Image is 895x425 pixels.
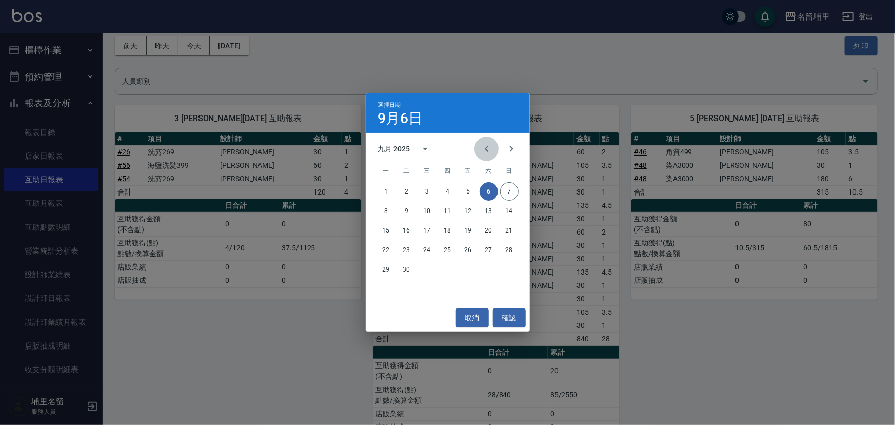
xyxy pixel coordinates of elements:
[413,137,437,161] button: calendar view is open, switch to year view
[397,161,416,181] span: 星期二
[493,308,526,327] button: 確認
[397,221,416,240] button: 16
[500,161,519,181] span: 星期日
[500,182,519,201] button: 7
[439,182,457,201] button: 4
[439,221,457,240] button: 18
[456,308,489,327] button: 取消
[377,182,395,201] button: 1
[499,137,524,161] button: Next month
[377,161,395,181] span: 星期一
[397,182,416,201] button: 2
[377,202,395,220] button: 8
[439,202,457,220] button: 11
[418,202,436,220] button: 10
[459,202,478,220] button: 12
[439,161,457,181] span: 星期四
[480,202,498,220] button: 13
[500,202,519,220] button: 14
[418,221,436,240] button: 17
[480,182,498,201] button: 6
[418,161,436,181] span: 星期三
[397,241,416,259] button: 23
[459,161,478,181] span: 星期五
[418,182,436,201] button: 3
[474,137,499,161] button: Previous month
[378,144,410,154] div: 九月 2025
[480,161,498,181] span: 星期六
[459,221,478,240] button: 19
[397,260,416,279] button: 30
[378,102,401,108] span: 選擇日期
[459,241,478,259] button: 26
[500,241,519,259] button: 28
[377,241,395,259] button: 22
[439,241,457,259] button: 25
[480,221,498,240] button: 20
[480,241,498,259] button: 27
[377,221,395,240] button: 15
[397,202,416,220] button: 9
[418,241,436,259] button: 24
[377,260,395,279] button: 29
[500,221,519,240] button: 21
[459,182,478,201] button: 5
[378,112,423,125] h4: 9月6日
